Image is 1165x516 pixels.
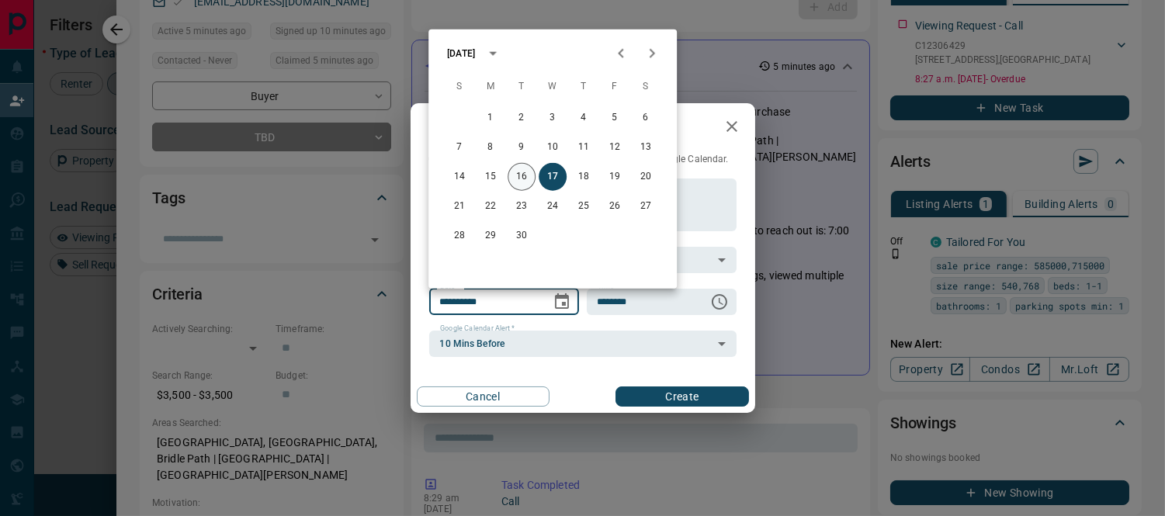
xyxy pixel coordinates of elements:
span: Friday [601,71,629,102]
button: 4 [570,104,598,132]
button: 18 [570,163,598,191]
button: 10 [539,133,567,161]
button: 26 [601,192,629,220]
button: 16 [508,163,536,191]
label: Date [440,282,459,292]
button: Cancel [417,386,550,407]
span: Sunday [446,71,473,102]
span: Thursday [570,71,598,102]
div: [DATE] [447,47,475,61]
button: 11 [570,133,598,161]
button: 9 [508,133,536,161]
button: 23 [508,192,536,220]
button: 1 [477,104,504,132]
button: 15 [477,163,504,191]
button: 5 [601,104,629,132]
button: 21 [446,192,473,220]
button: 25 [570,192,598,220]
span: Wednesday [539,71,567,102]
button: 29 [477,222,504,250]
button: Choose time, selected time is 6:00 AM [704,286,735,317]
button: Next month [636,38,667,69]
button: 22 [477,192,504,220]
button: 24 [539,192,567,220]
button: 2 [508,104,536,132]
button: Previous month [605,38,636,69]
button: 30 [508,222,536,250]
button: 28 [446,222,473,250]
button: 27 [632,192,660,220]
button: 8 [477,133,504,161]
button: 3 [539,104,567,132]
h2: New Task [411,103,516,153]
span: Monday [477,71,504,102]
span: Saturday [632,71,660,102]
button: 6 [632,104,660,132]
button: 14 [446,163,473,191]
label: Google Calendar Alert [440,324,515,334]
button: 12 [601,133,629,161]
button: 13 [632,133,660,161]
button: calendar view is open, switch to year view [480,40,506,67]
button: 7 [446,133,473,161]
button: 19 [601,163,629,191]
button: 17 [539,163,567,191]
button: Create [615,386,748,407]
button: Choose date, selected date is Sep 17, 2025 [546,286,577,317]
div: 10 Mins Before [429,331,737,357]
label: Time [598,282,618,292]
span: Tuesday [508,71,536,102]
button: 20 [632,163,660,191]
